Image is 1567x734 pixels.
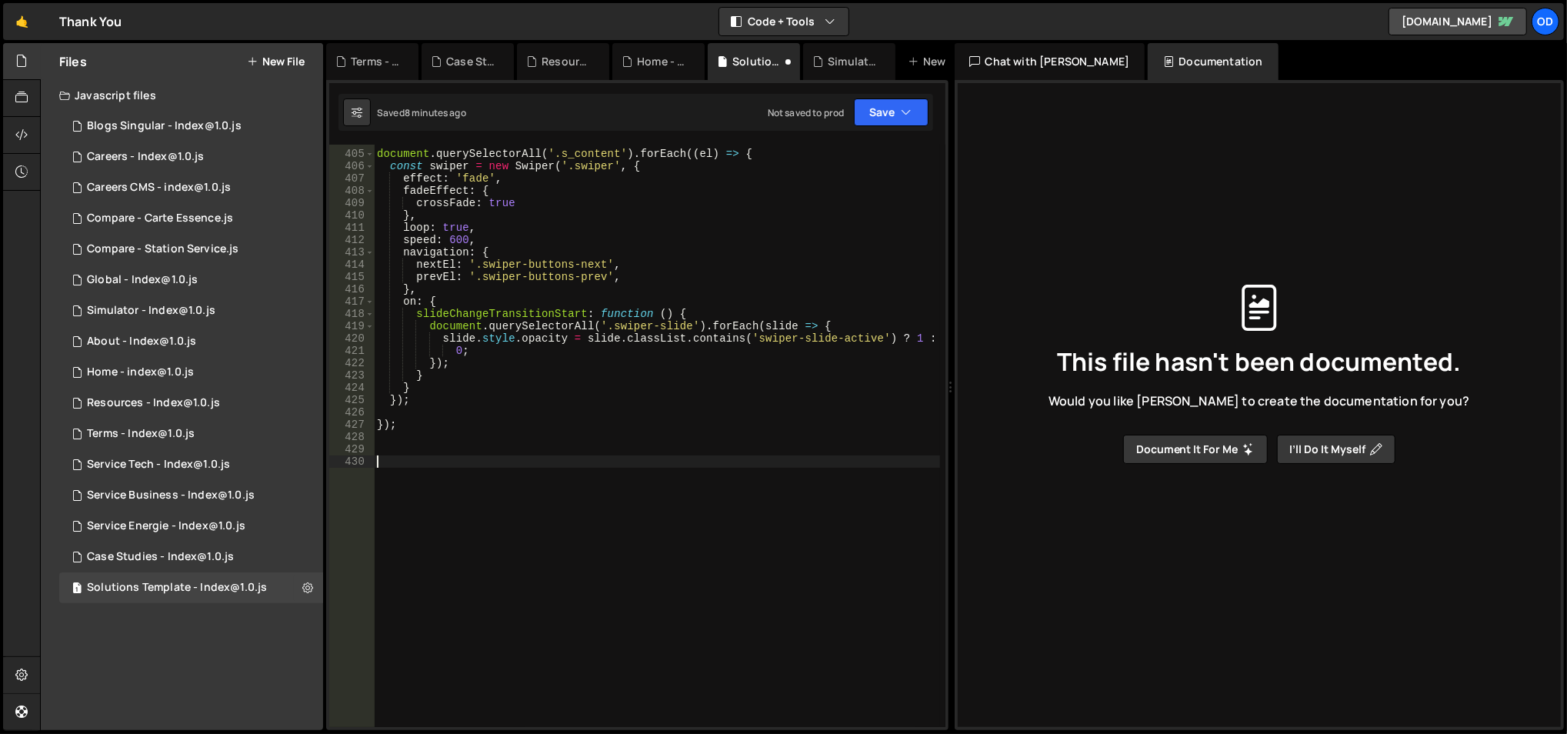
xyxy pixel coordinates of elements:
[908,54,972,69] div: New File
[87,150,205,164] div: Careers - Index@1.0.js
[329,185,375,197] div: 408
[329,160,375,172] div: 406
[59,295,323,326] div: 16150/45666.js
[59,234,323,265] div: 16150/44840.js
[59,357,323,388] div: 16150/43401.js
[732,54,782,69] div: Solutions Template - Index@1.0.js
[87,427,195,441] div: Terms - Index@1.0.js
[1049,392,1469,409] span: Would you like [PERSON_NAME] to create the documentation for you?
[87,365,194,379] div: Home - index@1.0.js
[329,382,375,394] div: 424
[59,265,323,295] div: 16150/43695.js
[768,106,845,119] div: Not saved to prod
[329,443,375,455] div: 429
[87,335,196,349] div: About - Index@1.0.js
[1123,435,1268,464] button: Document it for me
[329,246,375,259] div: 413
[59,388,323,419] div: 16150/43656.js
[329,308,375,320] div: 418
[87,273,198,287] div: Global - Index@1.0.js
[59,542,323,572] div: 16150/44116.js
[828,54,877,69] div: Simulator - Index@1.0.js
[1148,43,1278,80] div: Documentation
[329,209,375,222] div: 410
[329,271,375,283] div: 415
[87,458,230,472] div: Service Tech - Index@1.0.js
[247,55,305,68] button: New File
[405,106,466,119] div: 8 minutes ago
[329,455,375,468] div: 430
[59,449,323,480] div: 16150/43704.js
[59,53,87,70] h2: Files
[59,480,323,511] div: 16150/43693.js
[3,3,41,40] a: 🤙
[1389,8,1527,35] a: [DOMAIN_NAME]
[87,119,242,133] div: Blogs Singular - Index@1.0.js
[1277,435,1395,464] button: I’ll do it myself
[87,212,233,225] div: Compare - Carte Essence.js
[637,54,686,69] div: Home - index@1.0.js
[87,581,267,595] div: Solutions Template - Index@1.0.js
[446,54,495,69] div: Case Studies - Index@1.0.js
[329,295,375,308] div: 417
[87,242,238,256] div: Compare - Station Service.js
[87,181,231,195] div: Careers CMS - index@1.0.js
[542,54,591,69] div: Resources - Index@1.0.js
[41,80,323,111] div: Javascript files
[329,148,375,160] div: 405
[87,519,245,533] div: Service Energie - Index@1.0.js
[59,172,323,203] div: 16150/44848.js
[329,222,375,234] div: 411
[329,259,375,271] div: 414
[854,98,929,126] button: Save
[59,326,323,357] div: 16150/44188.js
[329,369,375,382] div: 423
[329,419,375,431] div: 427
[329,406,375,419] div: 426
[1532,8,1559,35] a: Od
[59,419,323,449] div: 16150/43555.js
[329,332,375,345] div: 420
[329,283,375,295] div: 416
[72,583,82,596] span: 1
[351,54,400,69] div: Terms - Index@1.0.js
[59,203,323,234] div: 16150/45745.js
[87,550,234,564] div: Case Studies - Index@1.0.js
[329,431,375,443] div: 428
[719,8,849,35] button: Code + Tools
[955,43,1145,80] div: Chat with [PERSON_NAME]
[59,111,323,142] div: 16150/45011.js
[329,234,375,246] div: 412
[329,394,375,406] div: 425
[59,572,323,603] div: 16150/48052.js
[59,142,323,172] div: 16150/44830.js
[1057,349,1461,374] span: This file hasn't been documented.
[87,489,255,502] div: Service Business - Index@1.0.js
[329,172,375,185] div: 407
[59,12,122,31] div: Thank You
[377,106,466,119] div: Saved
[329,345,375,357] div: 421
[59,511,323,542] div: 16150/43762.js
[87,304,215,318] div: Simulator - Index@1.0.js
[329,357,375,369] div: 422
[87,396,220,410] div: Resources - Index@1.0.js
[329,320,375,332] div: 419
[329,197,375,209] div: 409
